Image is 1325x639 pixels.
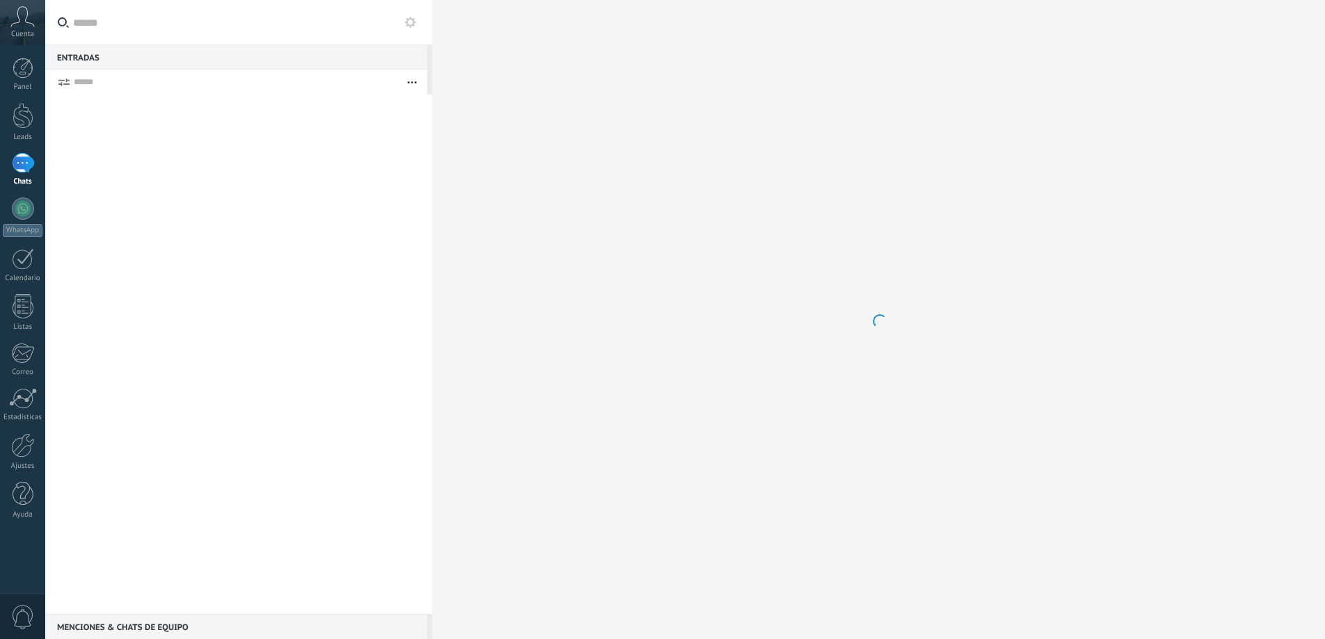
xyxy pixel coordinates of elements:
div: Correo [3,368,43,377]
div: Listas [3,323,43,332]
div: WhatsApp [3,224,42,237]
div: Panel [3,83,43,92]
div: Leads [3,133,43,142]
div: Calendario [3,274,43,283]
div: Menciones & Chats de equipo [45,614,427,639]
span: Cuenta [11,30,34,39]
div: Chats [3,177,43,186]
div: Estadísticas [3,413,43,422]
button: Más [397,70,427,95]
div: Entradas [45,45,427,70]
div: Ayuda [3,510,43,519]
div: Ajustes [3,462,43,471]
